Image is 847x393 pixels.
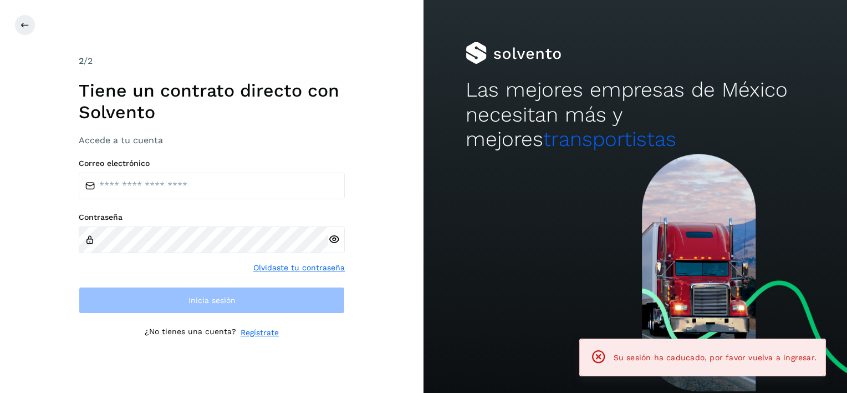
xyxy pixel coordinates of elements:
span: Inicia sesión [188,296,236,304]
h2: Las mejores empresas de México necesitan más y mejores [466,78,804,152]
span: Su sesión ha caducado, por favor vuelva a ingresar. [614,353,817,362]
p: ¿No tienes una cuenta? [145,327,236,339]
label: Contraseña [79,213,345,222]
button: Inicia sesión [79,287,345,314]
h3: Accede a tu cuenta [79,135,345,145]
label: Correo electrónico [79,159,345,168]
a: Regístrate [241,327,279,339]
div: /2 [79,54,345,68]
h1: Tiene un contrato directo con Solvento [79,80,345,123]
a: Olvidaste tu contraseña [253,262,345,274]
span: transportistas [543,127,676,151]
span: 2 [79,56,84,66]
